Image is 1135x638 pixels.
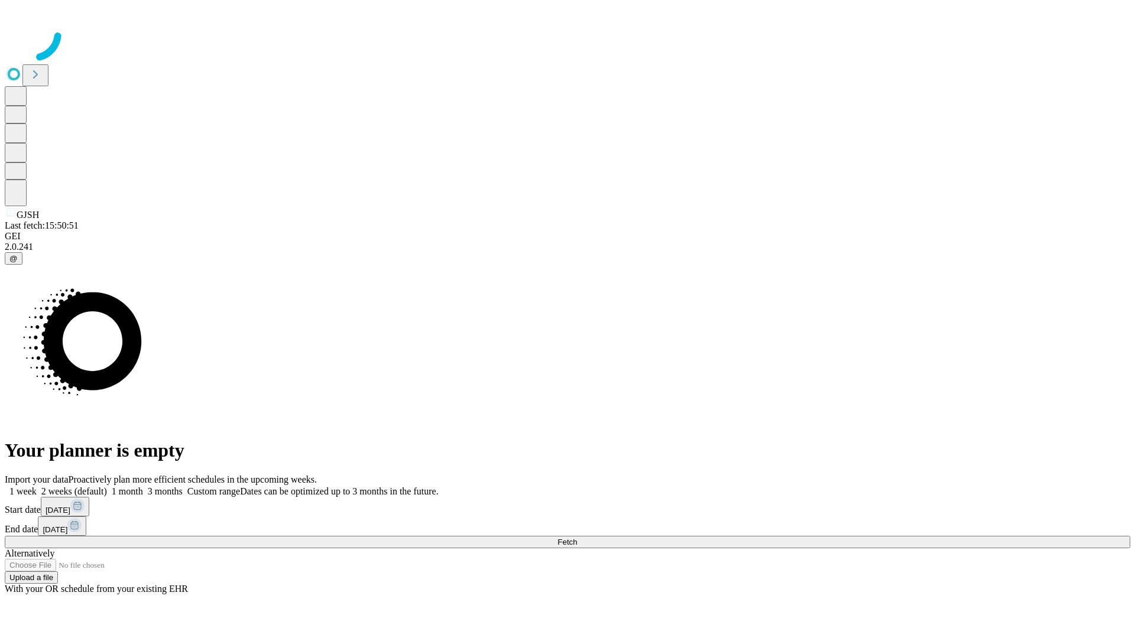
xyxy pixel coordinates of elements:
[5,536,1130,548] button: Fetch
[5,497,1130,516] div: Start date
[9,254,18,263] span: @
[69,474,317,484] span: Proactively plan more efficient schedules in the upcoming weeks.
[148,486,183,496] span: 3 months
[46,506,70,515] span: [DATE]
[5,231,1130,242] div: GEI
[5,252,22,265] button: @
[5,220,79,230] span: Last fetch: 15:50:51
[43,525,67,534] span: [DATE]
[17,210,39,220] span: GJSH
[557,538,577,546] span: Fetch
[5,571,58,584] button: Upload a file
[5,516,1130,536] div: End date
[5,584,188,594] span: With your OR schedule from your existing EHR
[41,486,107,496] span: 2 weeks (default)
[240,486,438,496] span: Dates can be optimized up to 3 months in the future.
[9,486,37,496] span: 1 week
[5,242,1130,252] div: 2.0.241
[5,548,54,558] span: Alternatively
[187,486,240,496] span: Custom range
[5,474,69,484] span: Import your data
[41,497,89,516] button: [DATE]
[112,486,143,496] span: 1 month
[38,516,86,536] button: [DATE]
[5,440,1130,461] h1: Your planner is empty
